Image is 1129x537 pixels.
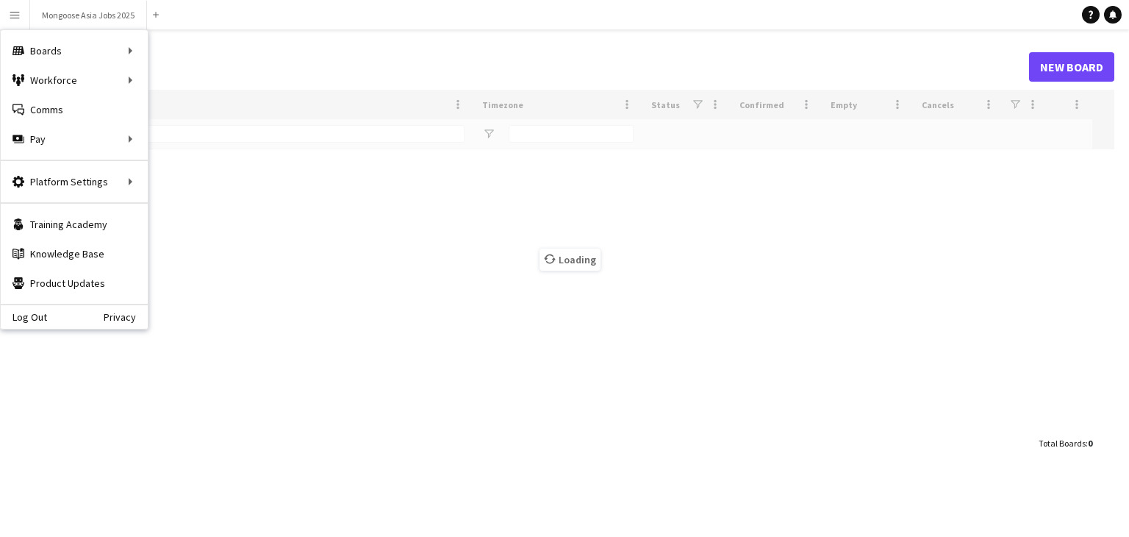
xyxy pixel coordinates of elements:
[1029,52,1114,82] a: New Board
[104,311,148,323] a: Privacy
[1,95,148,124] a: Comms
[1039,429,1092,458] div: :
[1,210,148,239] a: Training Academy
[1,167,148,196] div: Platform Settings
[1,65,148,95] div: Workforce
[1,36,148,65] div: Boards
[30,1,147,29] button: Mongoose Asia Jobs 2025
[1,311,47,323] a: Log Out
[1088,438,1092,449] span: 0
[1,268,148,298] a: Product Updates
[1039,438,1086,449] span: Total Boards
[1,124,148,154] div: Pay
[26,56,1029,78] h1: Boards
[540,249,601,271] span: Loading
[1,239,148,268] a: Knowledge Base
